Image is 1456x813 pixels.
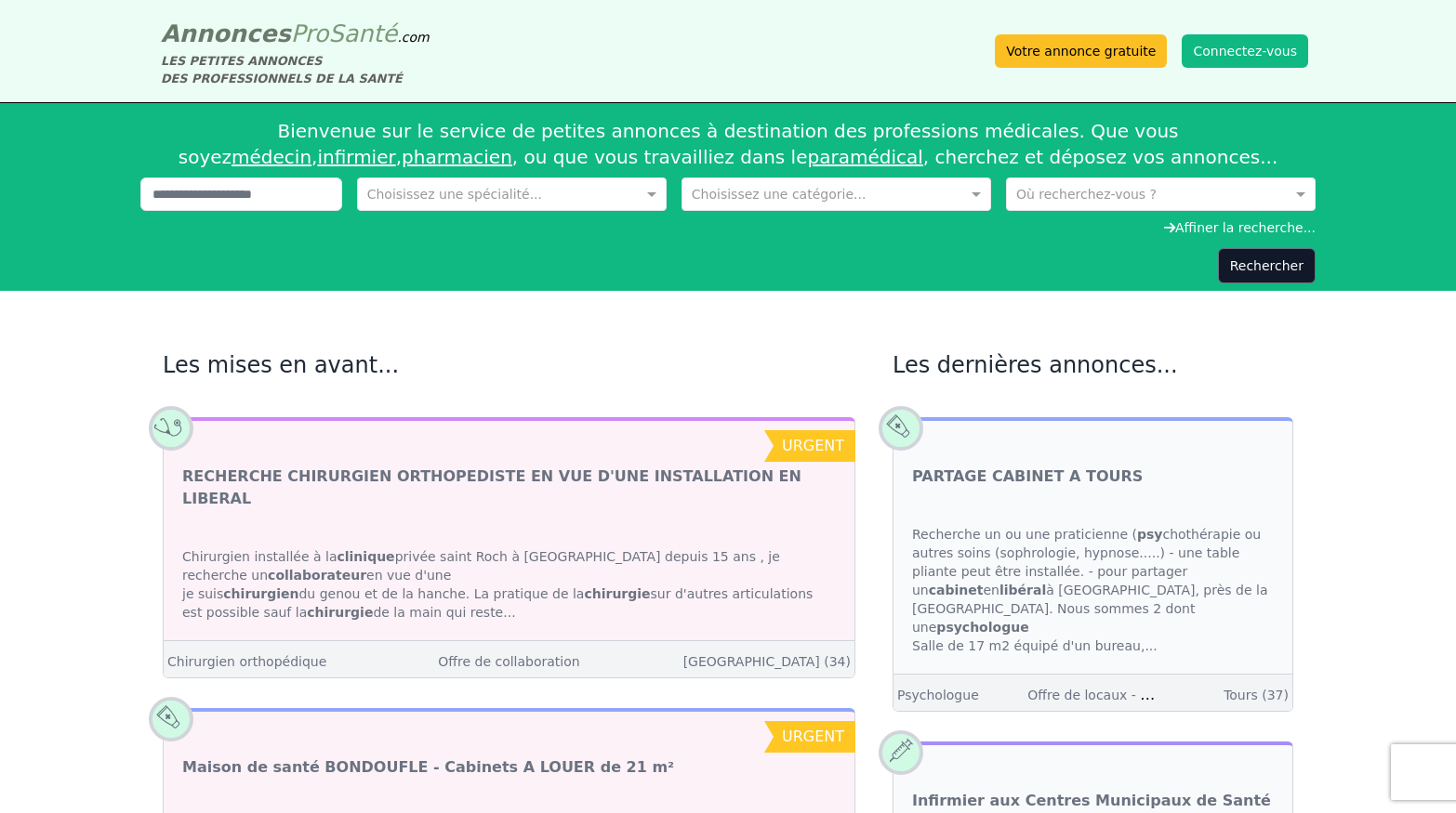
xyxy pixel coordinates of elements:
strong: psychologue [936,620,1028,635]
span: Annonces [161,20,291,47]
div: Bienvenue sur le service de petites annonces à destination des professions médicales. Que vous so... [140,111,1316,177]
a: Offre de locaux - Clientèle [1027,686,1198,703]
a: pharmacien [402,146,512,168]
span: Santé [328,20,397,47]
span: Pro [291,20,329,47]
a: RECHERCHE CHIRURGIEN ORTHOPEDISTE EN VUE D'UNE INSTALLATION EN LIBERAL [182,466,836,510]
h2: Les dernières annonces... [893,350,1293,380]
button: Rechercher [1218,248,1316,283]
strong: clinique [337,549,394,564]
h2: Les mises en avant... [163,350,855,380]
strong: psy [1137,527,1162,542]
span: .com [397,30,429,45]
span: urgent [782,728,844,745]
a: AnnoncesProSanté.com [161,20,430,47]
div: LES PETITES ANNONCES DES PROFESSIONNELS DE LA SANTÉ [161,52,430,87]
strong: collaborateur [268,568,366,583]
strong: chirurgie [584,586,650,601]
a: infirmier [317,146,395,168]
a: PARTAGE CABINET A TOURS [912,466,1143,488]
a: Chirurgien orthopédique [167,654,326,669]
strong: libéral [999,583,1046,597]
div: Affiner la recherche... [140,218,1316,237]
a: Maison de santé BONDOUFLE - Cabinets A LOUER de 21 m² [182,756,674,779]
a: paramédical [807,146,922,168]
a: Offre de collaboration [438,654,579,669]
strong: chirurgie [307,605,373,620]
div: Recherche un ou une praticienne ( chothérapie ou autres soins (sophrologie, hypnose.....) - une t... [893,506,1292,674]
button: Connectez-vous [1182,34,1308,68]
a: Votre annonce gratuite [995,34,1167,68]
span: urgent [782,437,844,454]
a: [GEOGRAPHIC_DATA] (34) [683,654,851,669]
a: Psychologue [897,688,979,702]
strong: cabinet [929,583,984,597]
a: Tours (37) [1224,688,1289,702]
a: médecin [232,146,311,168]
strong: chirurgien [223,586,298,601]
div: Chirurgien installée à la privée saint Roch à [GEOGRAPHIC_DATA] depuis 15 ans , je recherche un e... [164,529,854,640]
